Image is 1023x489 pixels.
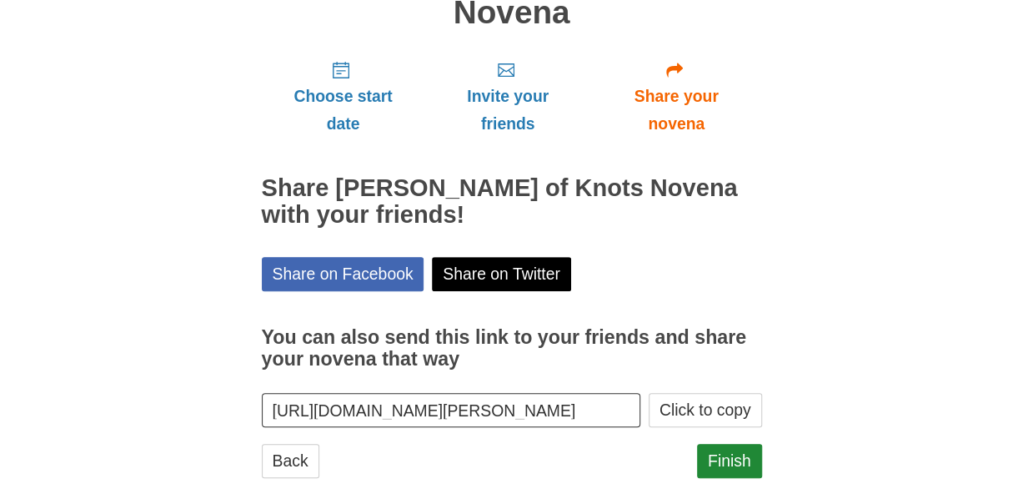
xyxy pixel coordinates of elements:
a: Invite your friends [424,47,590,146]
a: Back [262,444,319,478]
a: Choose start date [262,47,425,146]
h3: You can also send this link to your friends and share your novena that way [262,327,762,370]
a: Share on Twitter [432,257,571,291]
h2: Share [PERSON_NAME] of Knots Novena with your friends! [262,175,762,229]
span: Choose start date [278,83,409,138]
span: Share your novena [608,83,745,138]
a: Share on Facebook [262,257,424,291]
a: Share your novena [591,47,762,146]
a: Finish [697,444,762,478]
span: Invite your friends [441,83,574,138]
button: Click to copy [649,393,762,427]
